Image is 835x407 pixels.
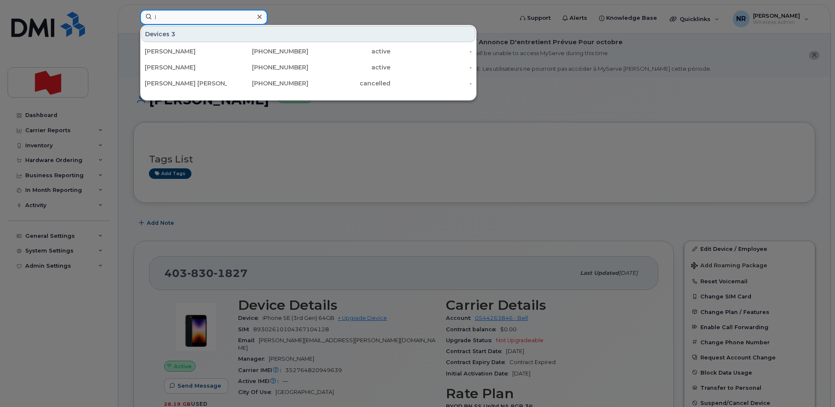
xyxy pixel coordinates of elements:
div: - [390,79,472,88]
div: [PHONE_NUMBER] [227,47,309,56]
div: [PERSON_NAME] [145,63,227,72]
div: active [308,47,390,56]
div: - [390,63,472,72]
div: cancelled [308,79,390,88]
div: Devices [141,26,475,42]
div: active [308,63,390,72]
a: [PERSON_NAME][PHONE_NUMBER]active- [141,60,475,75]
a: [PERSON_NAME] [PERSON_NAME][PHONE_NUMBER]cancelled- [141,76,475,91]
div: [PERSON_NAME] [145,47,227,56]
a: [PERSON_NAME][PHONE_NUMBER]active- [141,44,475,59]
div: [PHONE_NUMBER] [227,63,309,72]
div: [PHONE_NUMBER] [227,79,309,88]
span: 3 [171,30,175,38]
div: [PERSON_NAME] [PERSON_NAME] [145,79,227,88]
div: - [390,47,472,56]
